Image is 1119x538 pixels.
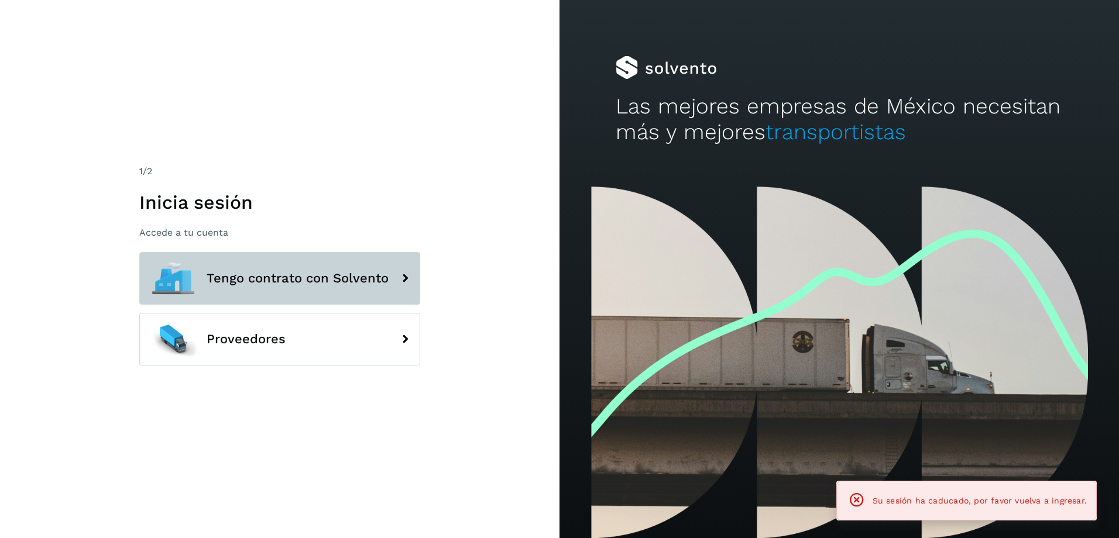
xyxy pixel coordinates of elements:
[139,252,420,305] button: Tengo contrato con Solvento
[139,191,420,213] h1: Inicia sesión
[139,227,420,238] p: Accede a tu cuenta
[207,271,389,285] span: Tengo contrato con Solvento
[766,119,906,144] span: transportistas
[873,496,1087,505] span: Su sesión ha caducado, por favor vuelva a ingresar.
[616,94,1063,146] h2: Las mejores empresas de México necesitan más y mejores
[207,332,286,346] span: Proveedores
[139,313,420,365] button: Proveedores
[139,165,143,177] span: 1
[139,164,420,178] div: /2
